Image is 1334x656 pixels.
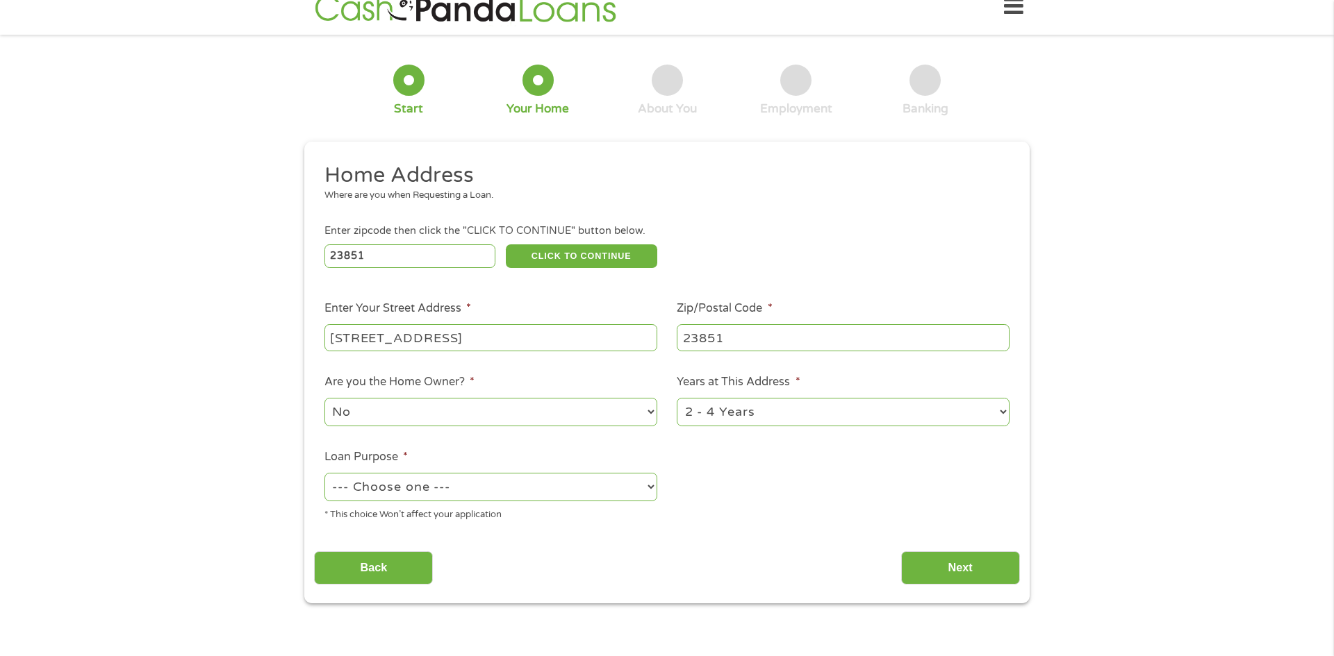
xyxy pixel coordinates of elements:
[324,189,1000,203] div: Where are you when Requesting a Loan.
[324,324,657,351] input: 1 Main Street
[324,162,1000,190] h2: Home Address
[314,551,433,585] input: Back
[677,375,800,389] label: Years at This Address
[324,375,475,389] label: Are you the Home Owner?
[324,224,1010,239] div: Enter zipcode then click the "CLICK TO CONTINUE" button below.
[901,551,1020,585] input: Next
[324,301,471,316] label: Enter Your Street Address
[324,244,496,268] input: Enter Zipcode (e.g 01510)
[394,101,423,117] div: Start
[638,101,697,117] div: About You
[507,101,569,117] div: Your Home
[903,101,948,117] div: Banking
[324,450,408,464] label: Loan Purpose
[506,244,657,268] button: CLICK TO CONTINUE
[760,101,832,117] div: Employment
[324,503,657,522] div: * This choice Won’t affect your application
[677,301,772,316] label: Zip/Postal Code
